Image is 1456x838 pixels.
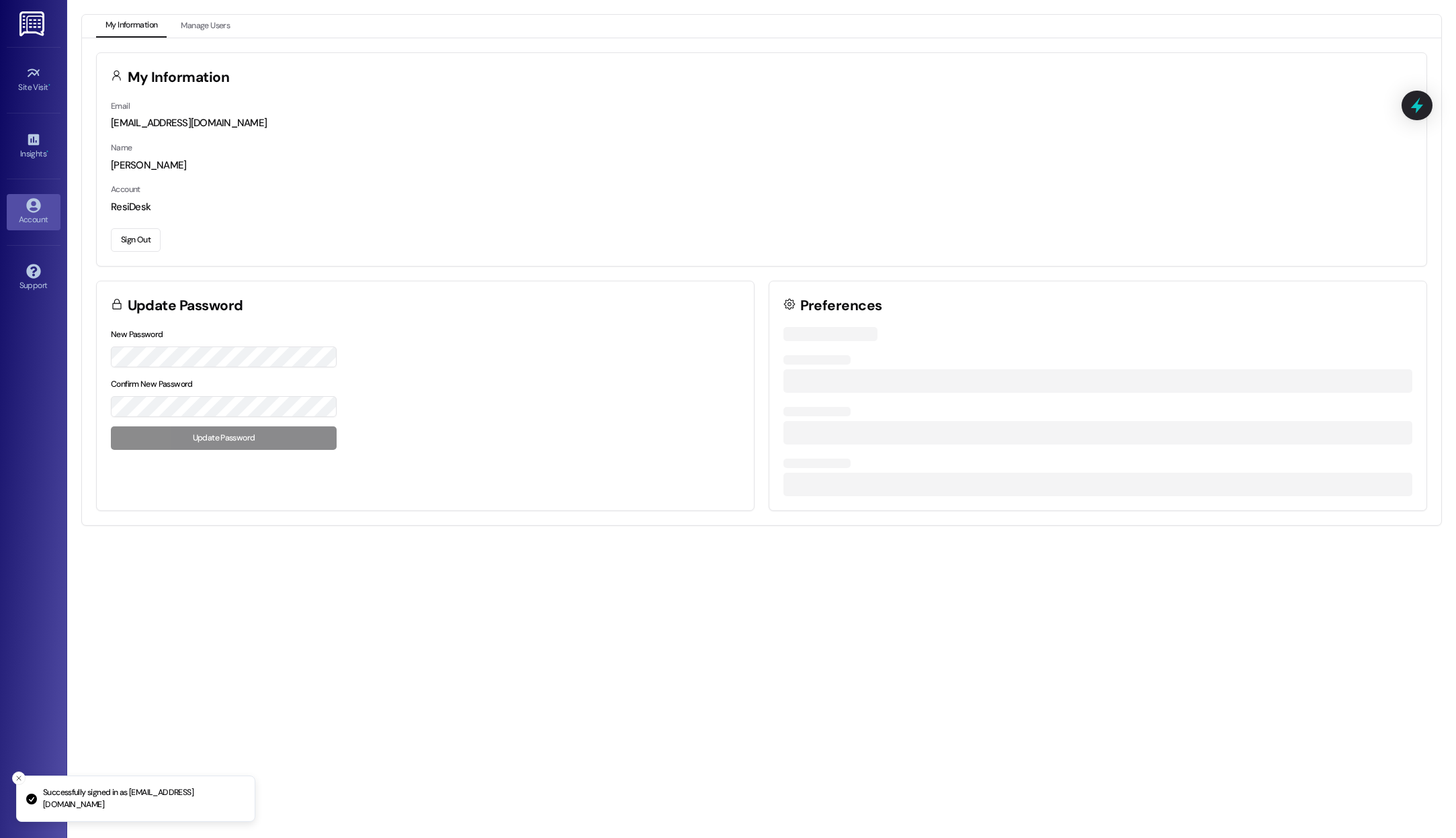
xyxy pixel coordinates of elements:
[111,379,193,389] label: Confirm New Password
[7,62,60,98] a: Site Visit •
[128,299,243,313] h3: Update Password
[111,228,161,252] button: Sign Out
[111,200,1412,214] div: ResiDesk
[7,194,60,230] a: Account
[48,81,50,90] span: •
[111,158,1412,173] div: [PERSON_NAME]
[800,299,882,313] h3: Preferences
[43,787,244,810] p: Successfully signed in as [EMAIL_ADDRESS][DOMAIN_NAME]
[19,11,47,36] img: ResiDesk Logo
[46,147,48,156] span: •
[111,116,1412,130] div: [EMAIL_ADDRESS][DOMAIN_NAME]
[171,15,239,38] button: Manage Users
[12,772,26,785] button: Close toast
[7,260,60,296] a: Support
[111,101,130,111] label: Email
[128,71,230,85] h3: My Information
[111,184,140,195] label: Account
[111,329,163,340] label: New Password
[111,142,132,153] label: Name
[7,128,60,165] a: Insights •
[96,15,167,38] button: My Information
